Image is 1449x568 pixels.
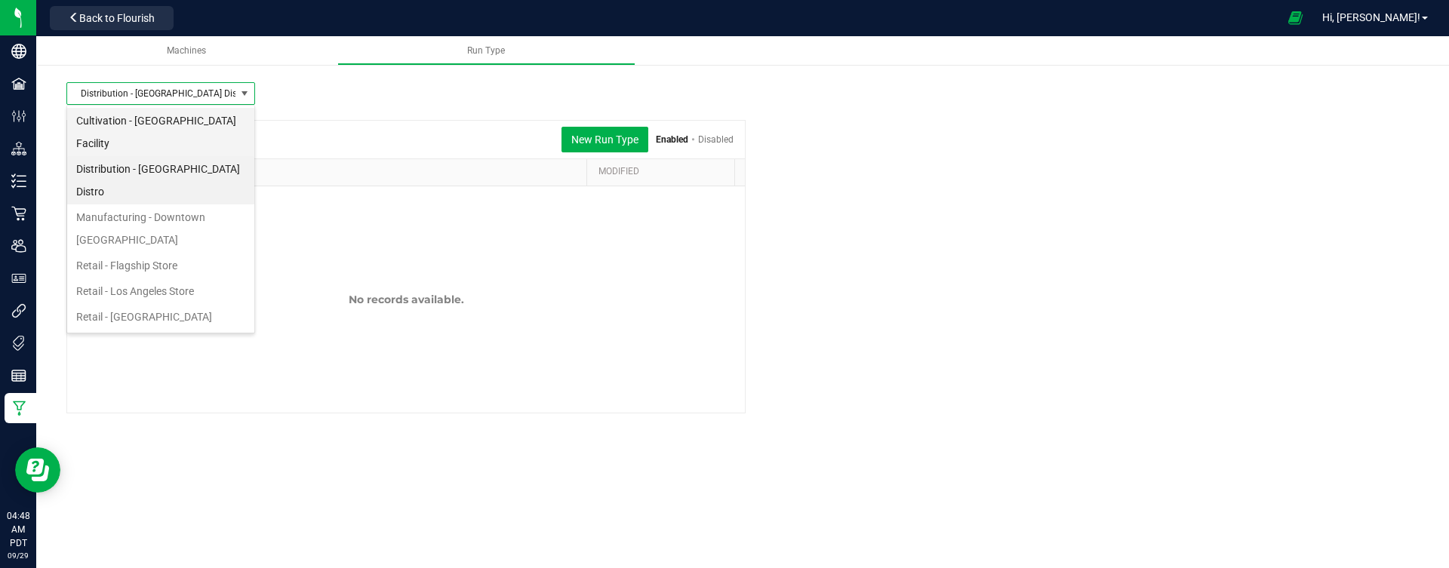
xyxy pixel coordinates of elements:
[1322,11,1420,23] span: Hi, [PERSON_NAME]!
[79,12,155,24] span: Back to Flourish
[11,368,26,383] inline-svg: Reports
[11,44,26,59] inline-svg: Company
[11,173,26,189] inline-svg: Inventory
[11,271,26,286] inline-svg: User Roles
[7,550,29,561] p: 09/29
[11,303,26,318] inline-svg: Integrations
[67,108,254,156] li: Cultivation - [GEOGRAPHIC_DATA] Facility
[78,166,580,178] a: NameSortable
[11,238,26,253] inline-svg: Users
[67,304,254,330] li: Retail - [GEOGRAPHIC_DATA]
[7,509,29,550] p: 04:48 AM PDT
[167,45,206,56] span: Machines
[15,447,60,493] iframe: Resource center
[67,278,254,304] li: Retail - Los Angeles Store
[11,336,26,351] inline-svg: Tags
[656,134,688,145] a: Enabled
[561,127,648,152] button: New Run Type
[11,206,26,221] inline-svg: Retail
[50,6,174,30] button: Back to Flourish
[1278,3,1312,32] span: Open Ecommerce Menu
[11,141,26,156] inline-svg: Distribution
[467,45,505,56] span: Run Type
[598,166,729,178] a: MODIFIEDSortable
[67,83,235,104] span: Distribution - [GEOGRAPHIC_DATA] Distro
[67,186,745,413] td: No records available.
[11,401,26,416] inline-svg: Manufacturing
[67,253,254,278] li: Retail - Flagship Store
[11,109,26,124] inline-svg: Configuration
[67,156,254,204] li: Distribution - [GEOGRAPHIC_DATA] Distro
[11,76,26,91] inline-svg: Facilities
[67,204,254,253] li: Manufacturing - Downtown [GEOGRAPHIC_DATA]
[698,134,734,145] a: Disabled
